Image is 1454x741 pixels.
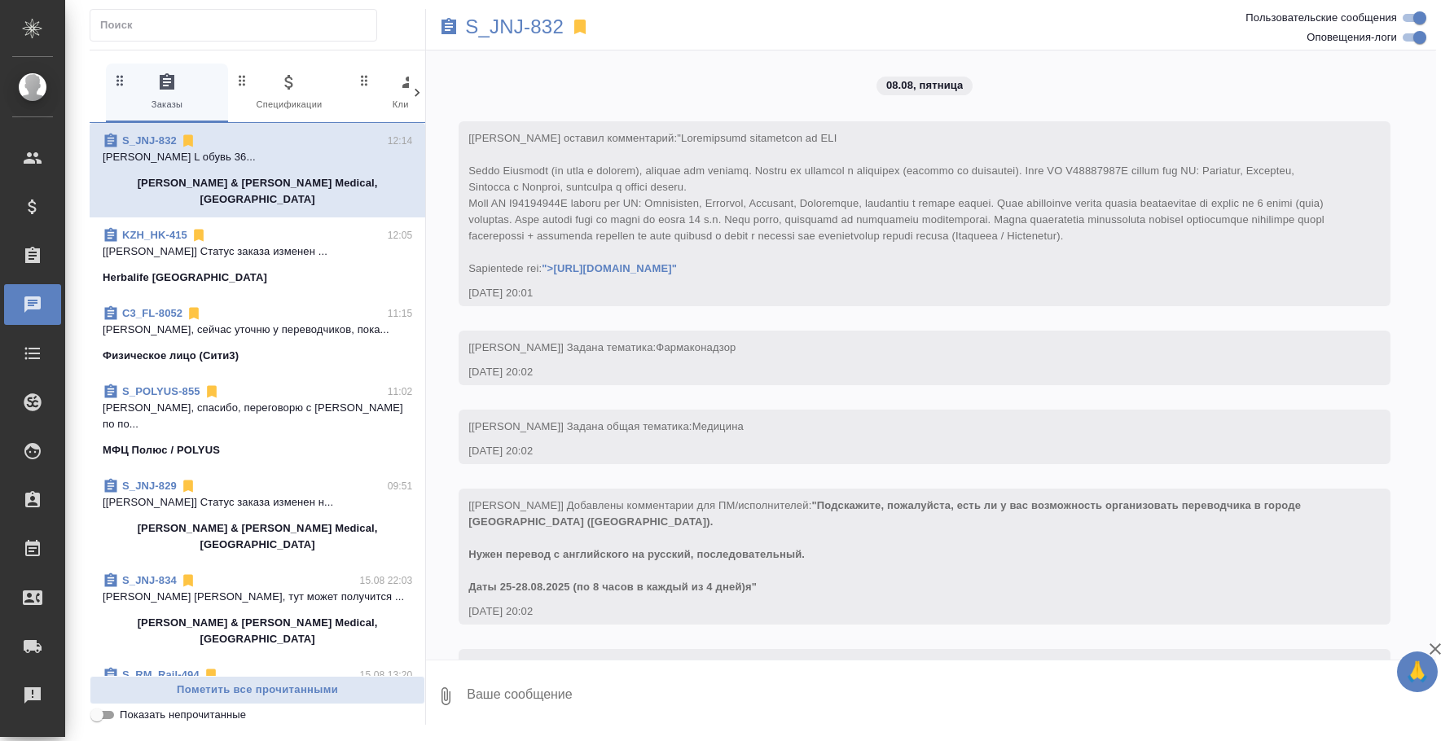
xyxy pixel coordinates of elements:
a: S_JNJ-834 [122,574,177,586]
a: KZH_HK-415 [122,229,187,241]
p: Физическое лицо (Сити3) [103,348,239,364]
span: "Loremipsumd sitametcon ad ELI Seddo Eiusmodt (in utla e dolorem), aliquae adm veniamq. Nostru ex... [468,132,1327,274]
p: [PERSON_NAME] & [PERSON_NAME] Medical, [GEOGRAPHIC_DATA] [103,520,412,553]
a: ">[URL][DOMAIN_NAME]" [542,262,677,274]
span: [[PERSON_NAME]] Добавлены комментарии для ПМ/исполнителей: [468,499,1304,593]
span: Фармаконадзор [656,341,736,353]
div: [DATE] 20:02 [468,603,1333,620]
div: [DATE] 20:02 [468,443,1333,459]
p: 12:14 [388,133,413,149]
div: [DATE] 20:02 [468,364,1333,380]
a: S_POLYUS-855 [122,385,200,397]
svg: Отписаться [186,305,202,322]
span: Заказы [112,72,222,112]
p: Herbalife [GEOGRAPHIC_DATA] [103,270,267,286]
p: 15.08 13:20 [360,667,413,683]
p: 09:51 [388,478,413,494]
p: [PERSON_NAME] & [PERSON_NAME] Medical, [GEOGRAPHIC_DATA] [103,175,412,208]
span: Клиенты [357,72,466,112]
p: [PERSON_NAME], сейчас уточню у переводчиков, пока... [103,322,412,338]
p: [[PERSON_NAME]] Статус заказа изменен ... [103,243,412,260]
p: МФЦ Полюс / POLYUS [103,442,220,458]
svg: Отписаться [180,133,196,149]
p: 12:05 [388,227,413,243]
div: S_JNJ-83212:14[PERSON_NAME] L обувь 36...[PERSON_NAME] & [PERSON_NAME] Medical, [GEOGRAPHIC_DATA] [90,123,425,217]
div: C3_FL-805211:15[PERSON_NAME], сейчас уточню у переводчиков, пока...Физическое лицо (Сити3) [90,296,425,374]
div: S_RM_Rail-49415.08 13:20Переводчик из [GEOGRAPHIC_DATA] [PERSON_NAME]...RM Rail [90,657,425,735]
span: [[PERSON_NAME] оставил комментарий: [468,132,1327,274]
span: Медицина [692,420,744,432]
div: [DATE] 20:01 [468,285,1333,301]
svg: Зажми и перетащи, чтобы поменять порядок вкладок [357,72,372,88]
a: S_JNJ-832 [465,19,564,35]
svg: Отписаться [204,384,220,400]
svg: Отписаться [180,478,196,494]
span: "Подскажите, пожалуйста, есть ли у вас возможность организовать переводчика в городе [GEOGRAPHIC_... [468,499,1304,593]
p: 08.08, пятница [886,77,964,94]
a: S_RM_Rail-494 [122,669,200,681]
svg: Отписаться [191,227,207,243]
span: Показать непрочитанные [120,707,246,723]
div: S_JNJ-82909:51[[PERSON_NAME]] Статус заказа изменен н...[PERSON_NAME] & [PERSON_NAME] Medical, [G... [90,468,425,563]
svg: Зажми и перетащи, чтобы поменять порядок вкладок [235,72,250,88]
button: 🙏 [1397,651,1438,692]
span: Пользовательские сообщения [1245,10,1397,26]
a: S_JNJ-829 [122,480,177,492]
p: [PERSON_NAME] & [PERSON_NAME] Medical, [GEOGRAPHIC_DATA] [103,615,412,647]
span: [[PERSON_NAME]] Задана тематика: [468,341,736,353]
p: [PERSON_NAME] L обувь 36... [103,149,412,165]
input: Поиск [100,14,376,37]
p: [PERSON_NAME], спасибо, переговорю с [PERSON_NAME] по по... [103,400,412,432]
p: 11:15 [388,305,413,322]
span: Спецификации [235,72,344,112]
span: Оповещения-логи [1307,29,1397,46]
div: KZH_HK-41512:05[[PERSON_NAME]] Статус заказа изменен ...Herbalife [GEOGRAPHIC_DATA] [90,217,425,296]
span: [[PERSON_NAME]] Задана общая тематика: [468,420,744,432]
button: Пометить все прочитанными [90,676,425,704]
span: 🙏 [1403,655,1431,689]
div: S_POLYUS-85511:02[PERSON_NAME], спасибо, переговорю с [PERSON_NAME] по по...МФЦ Полюс / POLYUS [90,374,425,468]
p: 15.08 22:03 [360,572,413,589]
span: Пометить все прочитанными [99,681,416,699]
p: [[PERSON_NAME]] Статус заказа изменен н... [103,494,412,511]
p: 11:02 [388,384,413,400]
svg: Зажми и перетащи, чтобы поменять порядок вкладок [112,72,128,88]
div: S_JNJ-83415.08 22:03[PERSON_NAME] [PERSON_NAME], тут может получится ...[PERSON_NAME] & [PERSON_N... [90,563,425,657]
svg: Отписаться [180,572,196,589]
p: [PERSON_NAME] [PERSON_NAME], тут может получится ... [103,589,412,605]
a: C3_FL-8052 [122,307,182,319]
svg: Отписаться [203,667,219,683]
a: S_JNJ-832 [122,134,177,147]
